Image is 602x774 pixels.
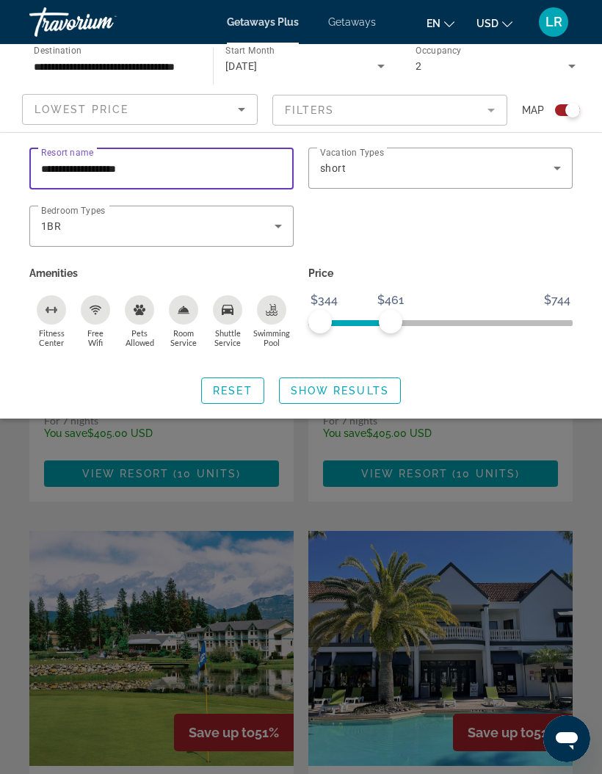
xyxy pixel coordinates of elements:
[225,46,275,56] span: Start Month
[214,328,241,347] span: Shuttle Service
[427,12,454,34] button: Change language
[543,715,590,762] iframe: Button to launch messaging window
[39,328,65,347] span: Fitness Center
[476,12,512,34] button: Change currency
[308,263,573,283] p: Price
[308,320,573,323] ngx-slider: ngx-slider
[41,220,61,232] span: 1BR
[29,3,176,41] a: Travorium
[126,328,154,347] span: Pets Allowed
[41,206,105,216] span: Bedroom Types
[34,45,81,55] span: Destination
[416,60,421,72] span: 2
[178,294,189,348] button: Room Service
[170,328,197,347] span: Room Service
[253,328,290,347] span: Swimming Pool
[272,94,508,126] button: Filter
[279,377,401,404] button: Show Results
[46,294,57,348] button: Fitness Center
[41,148,93,158] span: Resort name
[291,385,389,397] span: Show Results
[227,16,299,28] a: Getaways Plus
[320,162,346,174] span: short
[308,310,332,333] span: ngx-slider
[266,294,278,348] button: Swimming Pool
[379,310,402,333] span: ngx-slider-max
[225,60,258,72] span: [DATE]
[90,294,101,348] button: Free Wifi
[328,16,376,28] a: Getaways
[375,289,406,311] span: $461
[35,104,128,115] span: Lowest Price
[522,100,544,120] span: Map
[427,18,440,29] span: en
[476,18,498,29] span: USD
[534,7,573,37] button: User Menu
[320,148,384,158] span: Vacation Types
[35,101,245,118] mat-select: Sort by
[213,385,253,397] span: Reset
[542,289,573,311] span: $744
[308,289,340,311] span: $344
[87,328,104,347] span: Free Wifi
[222,294,233,348] button: Shuttle Service
[134,294,145,348] button: Pets Allowed
[416,46,462,56] span: Occupancy
[29,263,294,283] p: Amenities
[201,377,264,404] button: Reset
[545,15,562,29] span: LR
